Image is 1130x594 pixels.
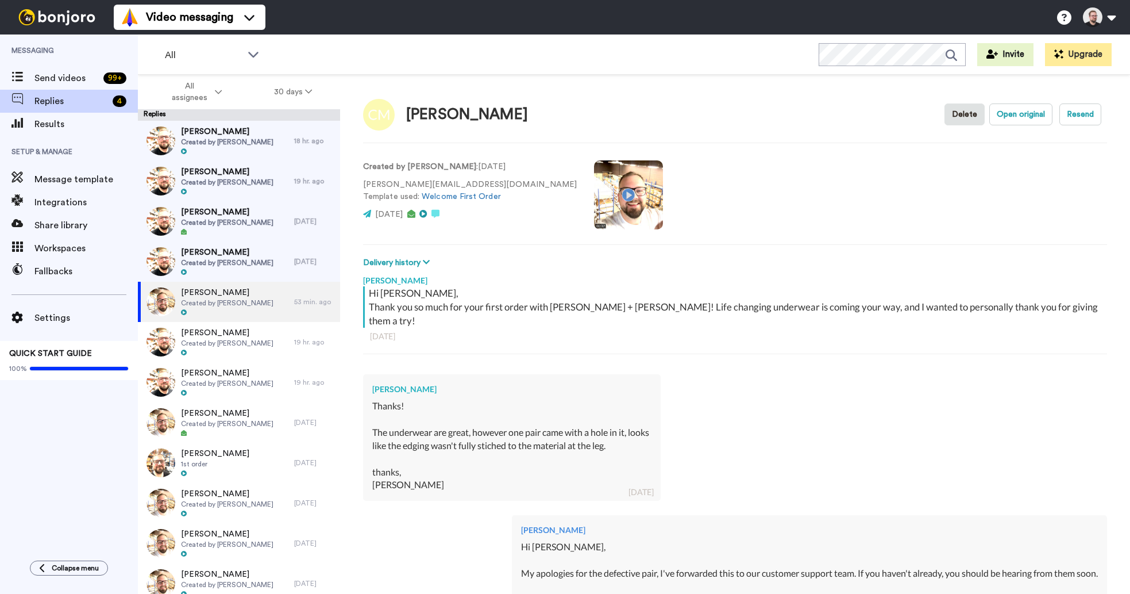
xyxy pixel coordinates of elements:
span: Created by [PERSON_NAME] [181,298,273,308]
span: [PERSON_NAME] [181,569,273,580]
span: Fallbacks [34,265,138,278]
button: Delete [944,104,985,125]
img: 11682276-afbd-4b54-bc4a-fbbc98e51baf-thumb.jpg [146,408,175,437]
span: Created by [PERSON_NAME] [181,178,273,187]
div: [DATE] [628,486,654,498]
a: [PERSON_NAME]Created by [PERSON_NAME]18 hr. ago [138,121,340,161]
span: 1st order [181,459,249,469]
div: [DATE] [294,458,334,467]
div: [PERSON_NAME] [372,384,651,395]
img: 0ebeb185-aceb-4ea7-b17b-5d5448b0a189-thumb.jpg [146,167,175,196]
div: Replies [138,109,340,121]
img: 11682276-afbd-4b54-bc4a-fbbc98e51baf-thumb.jpg [146,288,175,316]
div: [DATE] [294,499,334,508]
a: [PERSON_NAME]Created by [PERSON_NAME][DATE] [138,483,340,523]
div: [DATE] [294,257,334,266]
img: vm-color.svg [121,8,139,26]
a: [PERSON_NAME]Created by [PERSON_NAME]19 hr. ago [138,362,340,403]
div: 19 hr. ago [294,378,334,387]
div: [PERSON_NAME] [521,524,1098,536]
div: 19 hr. ago [294,338,334,347]
button: Invite [977,43,1033,66]
span: Created by [PERSON_NAME] [181,419,273,428]
strong: Created by [PERSON_NAME] [363,163,476,171]
span: Created by [PERSON_NAME] [181,137,273,147]
span: All [165,48,242,62]
div: 19 hr. ago [294,177,334,186]
button: Upgrade [1045,43,1112,66]
span: [PERSON_NAME] [181,327,273,339]
img: 0ebeb185-aceb-4ea7-b17b-5d5448b0a189-thumb.jpg [146,127,175,155]
img: bj-logo-header-white.svg [14,9,100,25]
span: Created by [PERSON_NAME] [181,379,273,388]
a: [PERSON_NAME]Created by [PERSON_NAME][DATE] [138,403,340,443]
button: Resend [1059,104,1101,125]
a: [PERSON_NAME]Created by [PERSON_NAME]53 min. ago [138,282,340,322]
button: Collapse menu [30,561,108,576]
a: [PERSON_NAME]Created by [PERSON_NAME][DATE] [138,242,340,282]
div: Hi [PERSON_NAME], Thank you so much for your first order with [PERSON_NAME] + [PERSON_NAME]! Life... [369,286,1104,328]
a: [PERSON_NAME]Created by [PERSON_NAME][DATE] [138,201,340,242]
span: Created by [PERSON_NAME] [181,580,273,589]
img: 0ebeb185-aceb-4ea7-b17b-5d5448b0a189-thumb.jpg [146,368,175,397]
span: Share library [34,219,138,232]
span: Send videos [34,71,99,85]
span: [PERSON_NAME] [181,206,273,218]
img: Image of Clancey Mcneal [363,99,395,131]
span: Replies [34,94,108,108]
span: [PERSON_NAME] [181,287,273,298]
span: Created by [PERSON_NAME] [181,540,273,549]
button: All assignees [140,76,248,108]
img: 11682276-afbd-4b54-bc4a-fbbc98e51baf-thumb.jpg [146,529,175,558]
span: Collapse menu [52,564,99,573]
span: All assignees [166,81,213,104]
div: 53 min. ago [294,297,334,306]
a: [PERSON_NAME]Created by [PERSON_NAME]19 hr. ago [138,161,340,201]
div: [DATE] [294,217,334,226]
span: Message template [34,173,138,186]
div: [PERSON_NAME] [406,106,528,123]
img: 11682276-afbd-4b54-bc4a-fbbc98e51baf-thumb.jpg [146,489,175,518]
button: Delivery history [363,256,433,269]
span: [PERSON_NAME] [181,408,273,419]
span: Settings [34,311,138,325]
span: Created by [PERSON_NAME] [181,258,273,267]
div: 99 + [103,72,126,84]
a: [PERSON_NAME]Created by [PERSON_NAME][DATE] [138,523,340,564]
span: QUICK START GUIDE [9,350,92,358]
span: [DATE] [375,210,403,219]
a: Welcome First Order [422,193,501,201]
span: Created by [PERSON_NAME] [181,218,273,227]
img: 0ebeb185-aceb-4ea7-b17b-5d5448b0a189-thumb.jpg [146,247,175,276]
img: 0ebeb185-aceb-4ea7-b17b-5d5448b0a189-thumb.jpg [146,207,175,236]
span: [PERSON_NAME] [181,488,273,500]
span: Video messaging [146,9,233,25]
p: [PERSON_NAME][EMAIL_ADDRESS][DOMAIN_NAME] Template used: [363,179,577,203]
div: [DATE] [294,579,334,588]
span: [PERSON_NAME] [181,126,273,137]
span: [PERSON_NAME] [181,247,273,258]
span: Integrations [34,196,138,209]
span: [PERSON_NAME] [181,448,249,459]
div: [PERSON_NAME] [363,269,1107,286]
span: 100% [9,364,27,373]
img: efa524da-70a9-41f2-aa42-4cb2d5cfdec7-thumb.jpg [146,449,175,477]
div: [DATE] [294,539,334,548]
button: Open original [989,104,1052,125]
span: Workspaces [34,242,138,255]
a: [PERSON_NAME]1st order[DATE] [138,443,340,483]
span: Created by [PERSON_NAME] [181,339,273,348]
span: [PERSON_NAME] [181,166,273,178]
div: Thanks! The underwear are great, however one pair came with a hole in it, looks like the edging w... [372,400,651,492]
button: 30 days [248,82,338,102]
span: Created by [PERSON_NAME] [181,500,273,509]
span: [PERSON_NAME] [181,367,273,379]
span: Results [34,117,138,131]
p: : [DATE] [363,161,577,173]
div: [DATE] [294,418,334,427]
div: [DATE] [370,331,1100,342]
a: [PERSON_NAME]Created by [PERSON_NAME]19 hr. ago [138,322,340,362]
img: 0ebeb185-aceb-4ea7-b17b-5d5448b0a189-thumb.jpg [146,328,175,357]
span: [PERSON_NAME] [181,528,273,540]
